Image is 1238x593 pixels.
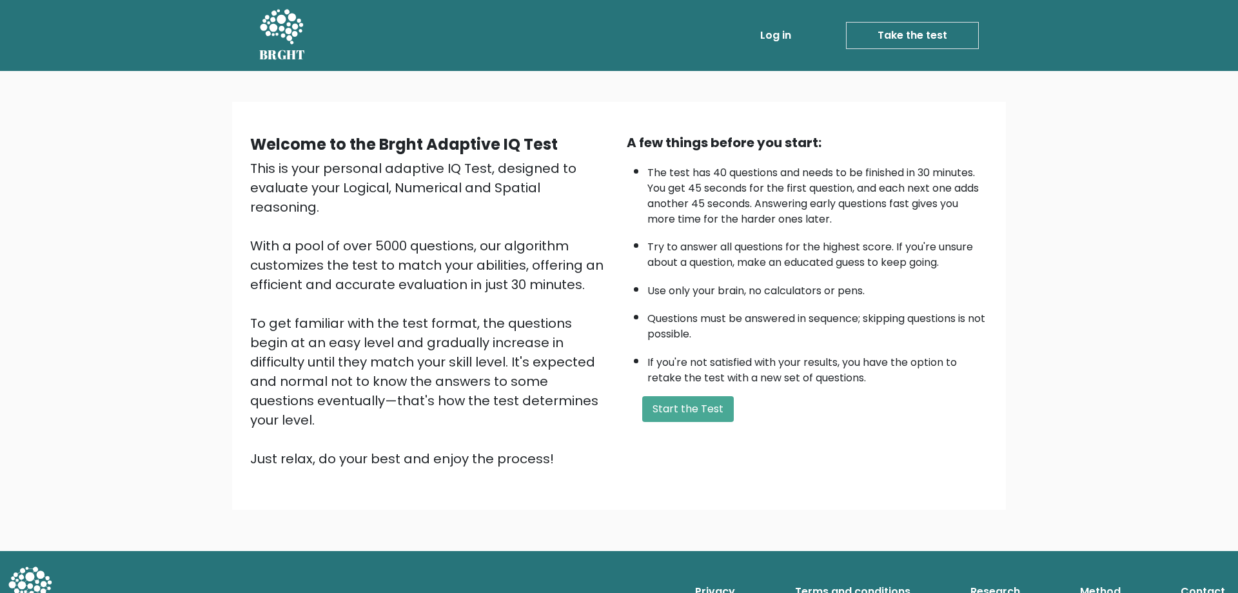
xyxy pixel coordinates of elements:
[647,277,988,299] li: Use only your brain, no calculators or pens.
[259,5,306,66] a: BRGHT
[642,396,734,422] button: Start the Test
[647,305,988,342] li: Questions must be answered in sequence; skipping questions is not possible.
[259,47,306,63] h5: BRGHT
[647,159,988,227] li: The test has 40 questions and needs to be finished in 30 minutes. You get 45 seconds for the firs...
[755,23,796,48] a: Log in
[250,134,558,155] b: Welcome to the Brght Adaptive IQ Test
[647,233,988,270] li: Try to answer all questions for the highest score. If you're unsure about a question, make an edu...
[846,22,979,49] a: Take the test
[647,348,988,386] li: If you're not satisfied with your results, you have the option to retake the test with a new set ...
[250,159,611,468] div: This is your personal adaptive IQ Test, designed to evaluate your Logical, Numerical and Spatial ...
[627,133,988,152] div: A few things before you start:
